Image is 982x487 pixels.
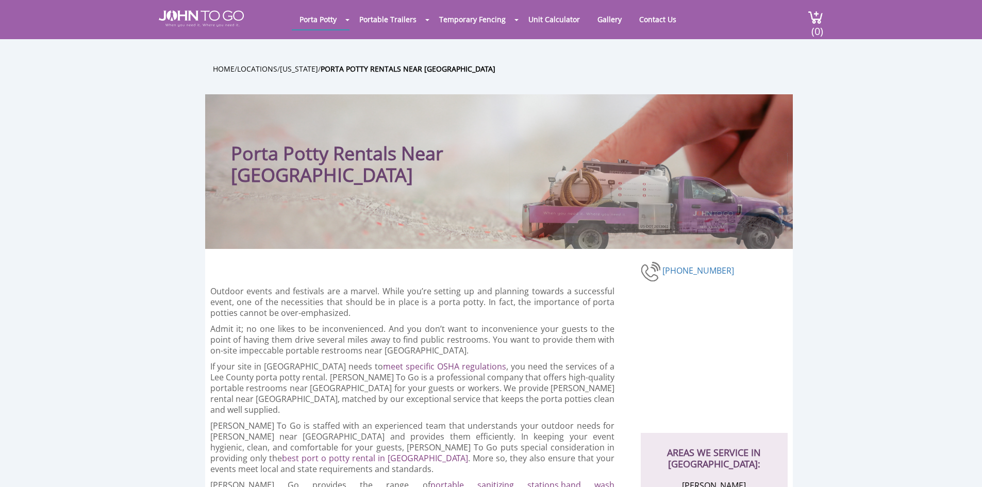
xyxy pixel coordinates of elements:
a: Home [213,64,235,74]
a: [PHONE_NUMBER] [662,265,734,276]
a: Unit Calculator [521,9,588,29]
ul: / / / [213,63,801,75]
a: Gallery [590,9,629,29]
img: Truck [509,153,788,249]
a: Temporary Fencing [431,9,513,29]
span: (0) [811,16,823,38]
img: JOHN to go [159,10,244,27]
a: Contact Us [631,9,684,29]
a: Porta Potty [292,9,344,29]
img: phone-number [641,260,662,283]
a: [US_STATE] [280,64,318,74]
p: If your site in [GEOGRAPHIC_DATA] needs to , you need the services of a Lee County porta potty re... [210,361,615,415]
h2: AREAS WE SERVICE IN [GEOGRAPHIC_DATA]: [651,433,777,469]
a: Portable Trailers [352,9,424,29]
img: cart a [808,10,823,24]
a: Locations [237,64,277,74]
a: best port o potty rental in [GEOGRAPHIC_DATA] [282,452,468,464]
p: Admit it; no one likes to be inconvenienced. And you don’t want to inconvenience your guests to t... [210,324,615,356]
a: Porta Potty Rentals Near [GEOGRAPHIC_DATA] [321,64,495,74]
p: Outdoor events and festivals are a marvel. While you’re setting up and planning towards a success... [210,286,615,318]
a: meet specific OSHA regulations [383,361,506,372]
p: [PERSON_NAME] To Go is staffed with an experienced team that understands your outdoor needs for [... [210,421,615,475]
h1: Porta Potty Rentals Near [GEOGRAPHIC_DATA] [231,115,563,186]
